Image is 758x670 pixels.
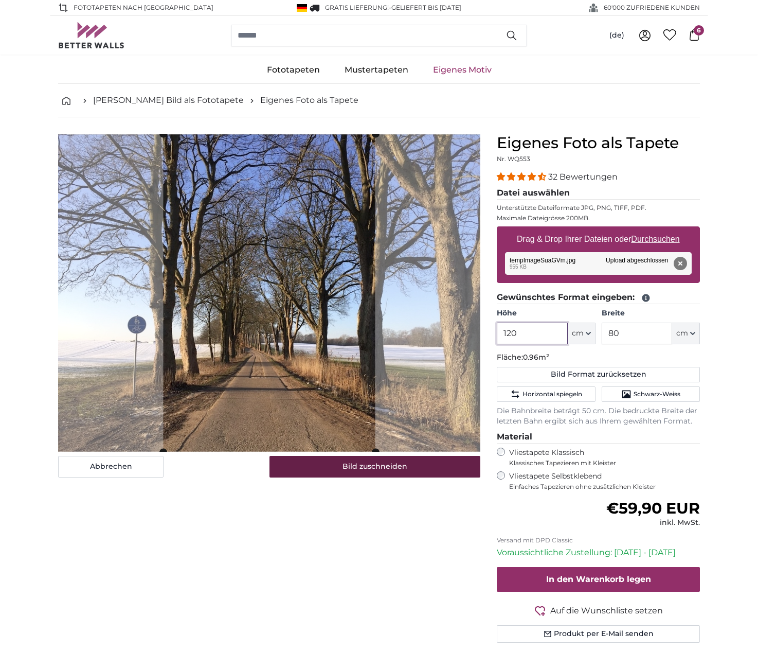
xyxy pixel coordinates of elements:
label: Vliestapete Klassisch [509,448,691,467]
span: Einfaches Tapezieren ohne zusätzlichen Kleister [509,483,700,491]
span: GRATIS Lieferung! [325,4,389,11]
label: Drag & Drop Ihrer Dateien oder [513,229,684,250]
button: cm [672,323,700,344]
button: Abbrechen [58,456,164,478]
span: €59,90 EUR [606,499,700,518]
span: Fototapeten nach [GEOGRAPHIC_DATA] [74,3,213,12]
button: Bild Format zurücksetzen [497,367,700,382]
p: Die Bahnbreite beträgt 50 cm. Die bedruckte Breite der letzten Bahn ergibt sich aus Ihrem gewählt... [497,406,700,427]
a: [PERSON_NAME] Bild als Fototapete [93,94,244,107]
span: 6 [694,25,704,36]
label: Breite [602,308,700,319]
p: Fläche: [497,352,700,363]
span: Geliefert bis [DATE] [391,4,461,11]
button: cm [568,323,595,344]
span: Nr. WQ553 [497,155,530,163]
p: Maximale Dateigrösse 200MB. [497,214,700,222]
img: Deutschland [297,4,307,12]
a: Fototapeten [255,57,332,83]
button: Horizontal spiegeln [497,386,595,402]
button: In den Warenkorb legen [497,567,700,592]
span: cm [572,328,584,339]
span: cm [676,328,688,339]
p: Unterstützte Dateiformate JPG, PNG, TIFF, PDF. [497,204,700,212]
span: 4.31 stars [497,172,548,182]
span: Auf die Wunschliste setzen [550,605,663,617]
button: Bild zuschneiden [269,456,481,478]
span: Horizontal spiegeln [522,390,582,398]
button: Auf die Wunschliste setzen [497,604,700,617]
legend: Material [497,431,700,444]
span: 32 Bewertungen [548,172,618,182]
button: Schwarz-Weiss [602,386,700,402]
button: Produkt per E-Mail senden [497,625,700,643]
div: inkl. MwSt. [606,518,700,528]
p: Versand mit DPD Classic [497,536,700,544]
span: In den Warenkorb legen [546,574,651,584]
legend: Gewünschtes Format eingeben: [497,291,700,304]
span: 0.96m² [523,352,549,362]
a: Mustertapeten [332,57,421,83]
img: Betterwalls [58,22,125,48]
span: 60'000 ZUFRIEDENE KUNDEN [604,3,700,12]
button: (de) [601,26,633,45]
legend: Datei auswählen [497,187,700,200]
span: - [389,4,461,11]
span: Klassisches Tapezieren mit Kleister [509,459,691,467]
a: Eigenes Motiv [421,57,504,83]
span: Schwarz-Weiss [634,390,680,398]
label: Vliestapete Selbstklebend [509,471,700,491]
p: Voraussichtliche Zustellung: [DATE] - [DATE] [497,546,700,559]
nav: breadcrumbs [58,84,700,117]
h1: Eigenes Foto als Tapete [497,134,700,152]
u: Durchsuchen [631,235,680,243]
label: Höhe [497,308,595,319]
a: Eigenes Foto als Tapete [260,94,358,107]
